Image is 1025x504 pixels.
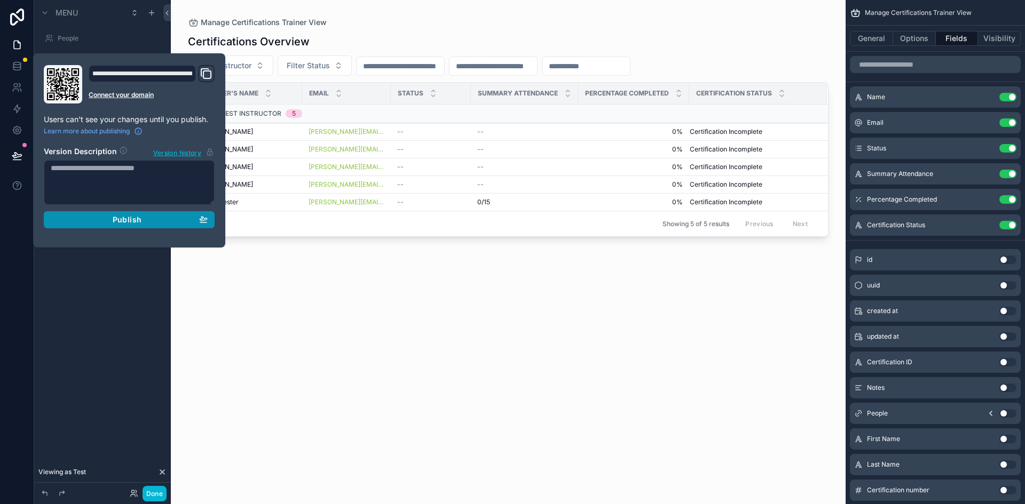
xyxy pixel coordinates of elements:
[309,89,329,98] span: Email
[38,468,86,476] span: Viewing as Test
[696,89,772,98] span: Certification Status
[201,180,253,189] span: [PERSON_NAME]
[690,180,814,189] a: Certification Incomplete
[585,163,683,171] a: 0%
[309,198,384,206] a: [PERSON_NAME][EMAIL_ADDRESS][DOMAIN_NAME]
[397,163,404,171] span: --
[867,409,888,418] span: People
[89,91,215,99] a: Connect your domain
[188,34,310,49] h1: Certifications Overview
[867,460,900,469] span: Last Name
[477,145,572,154] a: --
[477,127,484,136] span: --
[867,144,886,153] span: Status
[690,145,814,154] a: Certification Incomplete
[309,163,384,171] a: [PERSON_NAME][EMAIL_ADDRESS][PERSON_NAME][DOMAIN_NAME]
[893,31,936,46] button: Options
[867,486,929,494] span: Certification number
[397,145,404,154] span: --
[44,127,143,135] a: Learn more about publishing
[867,281,880,290] span: uuid
[585,127,683,136] a: 0%
[690,180,762,189] span: Certification Incomplete
[585,198,683,206] span: 0%
[850,31,893,46] button: General
[397,180,404,189] span: --
[663,220,729,228] span: Showing 5 of 5 results
[867,358,912,366] span: Certification ID
[188,55,273,76] button: Select Button
[201,17,327,28] span: Manage Certifications Trainer View
[477,163,484,171] span: --
[201,198,296,206] a: Testy Tester
[397,127,404,136] span: --
[89,65,215,103] div: Domain and Custom Link
[867,93,885,101] span: Name
[44,127,130,135] span: Learn more about publishing
[201,163,253,171] span: [PERSON_NAME]
[397,127,464,136] a: --
[690,127,814,136] a: Certification Incomplete
[477,127,572,136] a: --
[309,127,384,136] a: [PERSON_NAME][EMAIL_ADDRESS][PERSON_NAME][DOMAIN_NAME]
[201,145,296,154] a: [PERSON_NAME]
[278,55,352,76] button: Select Button
[477,163,572,171] a: --
[153,146,215,158] button: Version history
[867,170,933,178] span: Summary Attendance
[585,89,669,98] span: Percentage Completed
[44,146,117,158] h2: Version Description
[936,31,979,46] button: Fields
[309,180,384,189] a: [PERSON_NAME][EMAIL_ADDRESS][PERSON_NAME][DOMAIN_NAME]
[56,7,78,18] span: Menu
[867,221,925,229] span: Certification Status
[690,145,762,154] span: Certification Incomplete
[978,31,1021,46] button: Visibility
[477,145,484,154] span: --
[690,127,762,136] span: Certification Incomplete
[585,180,683,189] a: 0%
[397,145,464,154] a: --
[309,145,384,154] a: [PERSON_NAME][EMAIL_ADDRESS][PERSON_NAME][DOMAIN_NAME]
[690,163,814,171] a: Certification Incomplete
[397,198,464,206] a: --
[202,89,258,98] span: Learner's Name
[397,198,404,206] span: --
[477,180,484,189] span: --
[867,255,872,264] span: id
[201,127,296,136] a: [PERSON_NAME]
[143,486,167,501] button: Done
[867,332,899,341] span: updated at
[398,89,423,98] span: Status
[865,9,972,17] span: Manage Certifications Trainer View
[690,198,814,206] a: Certification Incomplete
[44,211,215,228] button: Publish
[477,198,572,206] a: 0/15
[867,383,885,392] span: Notes
[478,89,558,98] span: Summary Attendance
[221,109,281,118] span: Test Instructor
[201,180,296,189] a: [PERSON_NAME]
[477,198,490,206] span: 0/15
[397,180,464,189] a: --
[58,34,162,43] label: People
[867,195,937,204] span: Percentage Completed
[690,198,762,206] span: Certification Incomplete
[287,60,330,71] span: Filter Status
[867,118,884,127] span: Email
[690,163,762,171] span: Certification Incomplete
[477,180,572,189] a: --
[113,215,141,225] span: Publish
[201,163,296,171] a: [PERSON_NAME]
[585,145,683,154] a: 0%
[153,147,201,157] span: Version history
[867,307,898,315] span: created at
[201,127,253,136] span: [PERSON_NAME]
